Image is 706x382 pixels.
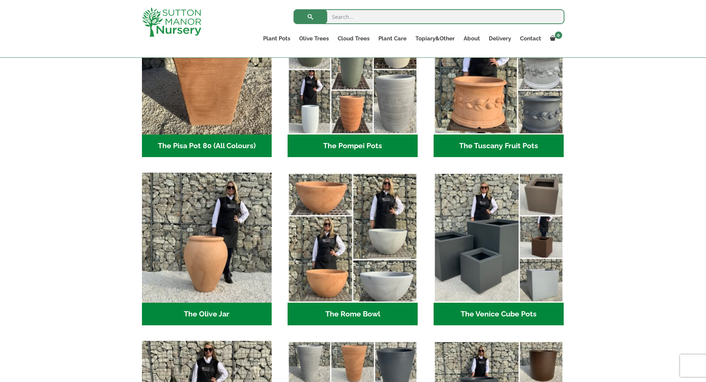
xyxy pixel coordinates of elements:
a: 0 [546,33,564,44]
h2: The Tuscany Fruit Pots [434,134,564,157]
img: The Pompei Pots [288,4,418,134]
a: Contact [516,33,546,44]
a: About [459,33,484,44]
h2: The Pisa Pot 80 (All Colours) [142,134,272,157]
img: The Olive Jar [142,173,272,303]
a: Cloud Trees [333,33,374,44]
a: Visit product category The Pisa Pot 80 (All Colours) [142,4,272,157]
h2: The Pompei Pots [288,134,418,157]
a: Visit product category The Olive Jar [142,173,272,325]
h2: The Venice Cube Pots [434,303,564,326]
a: Topiary&Other [411,33,459,44]
img: The Pisa Pot 80 (All Colours) [142,4,272,134]
a: Visit product category The Pompei Pots [288,4,418,157]
a: Plant Care [374,33,411,44]
a: Delivery [484,33,516,44]
a: Visit product category The Rome Bowl [288,173,418,325]
a: Visit product category The Venice Cube Pots [434,173,564,325]
input: Search... [294,9,564,24]
h2: The Rome Bowl [288,303,418,326]
img: The Rome Bowl [288,173,418,303]
img: The Tuscany Fruit Pots [434,4,564,134]
span: 0 [555,31,562,39]
a: Visit product category The Tuscany Fruit Pots [434,4,564,157]
img: logo [142,7,201,37]
a: Plant Pots [259,33,295,44]
a: Olive Trees [295,33,333,44]
img: The Venice Cube Pots [434,173,564,303]
h2: The Olive Jar [142,303,272,326]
